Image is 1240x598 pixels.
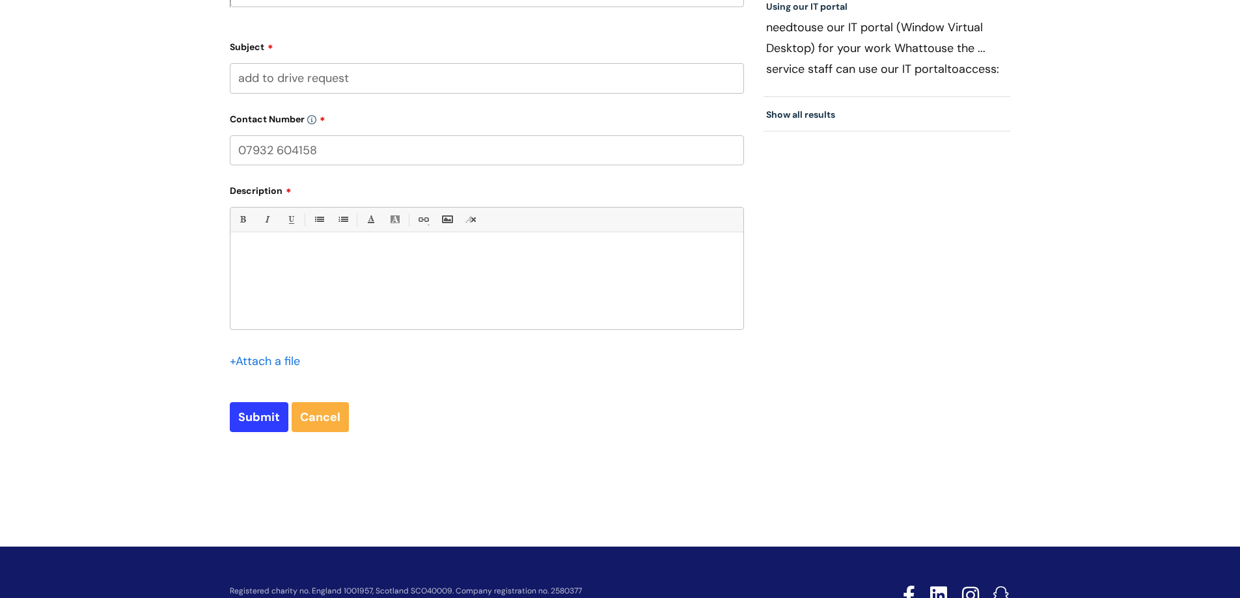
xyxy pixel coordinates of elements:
[307,115,316,124] img: info-icon.svg
[310,211,327,228] a: • Unordered List (Ctrl-Shift-7)
[230,587,810,595] p: Registered charity no. England 1001957, Scotland SCO40009. Company registration no. 2580377
[766,1,847,12] a: Using our IT portal
[923,40,935,56] span: to
[230,181,744,197] label: Description
[230,353,236,369] span: +
[387,211,403,228] a: Back Color
[234,211,251,228] a: Bold (Ctrl-B)
[463,211,479,228] a: Remove formatting (Ctrl-\)
[292,402,349,432] a: Cancel
[230,109,744,125] label: Contact Number
[793,20,805,35] span: to
[766,109,835,120] a: Show all results
[282,211,299,228] a: Underline(Ctrl-U)
[766,17,1008,79] p: need use our IT portal (Window Virtual Desktop) for your work What use the ... service staff can ...
[363,211,379,228] a: Font Color
[258,211,275,228] a: Italic (Ctrl-I)
[415,211,431,228] a: Link
[230,351,308,372] div: Attach a file
[439,211,455,228] a: Insert Image...
[230,37,744,53] label: Subject
[335,211,351,228] a: 1. Ordered List (Ctrl-Shift-8)
[947,61,959,77] span: to
[230,402,288,432] input: Submit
